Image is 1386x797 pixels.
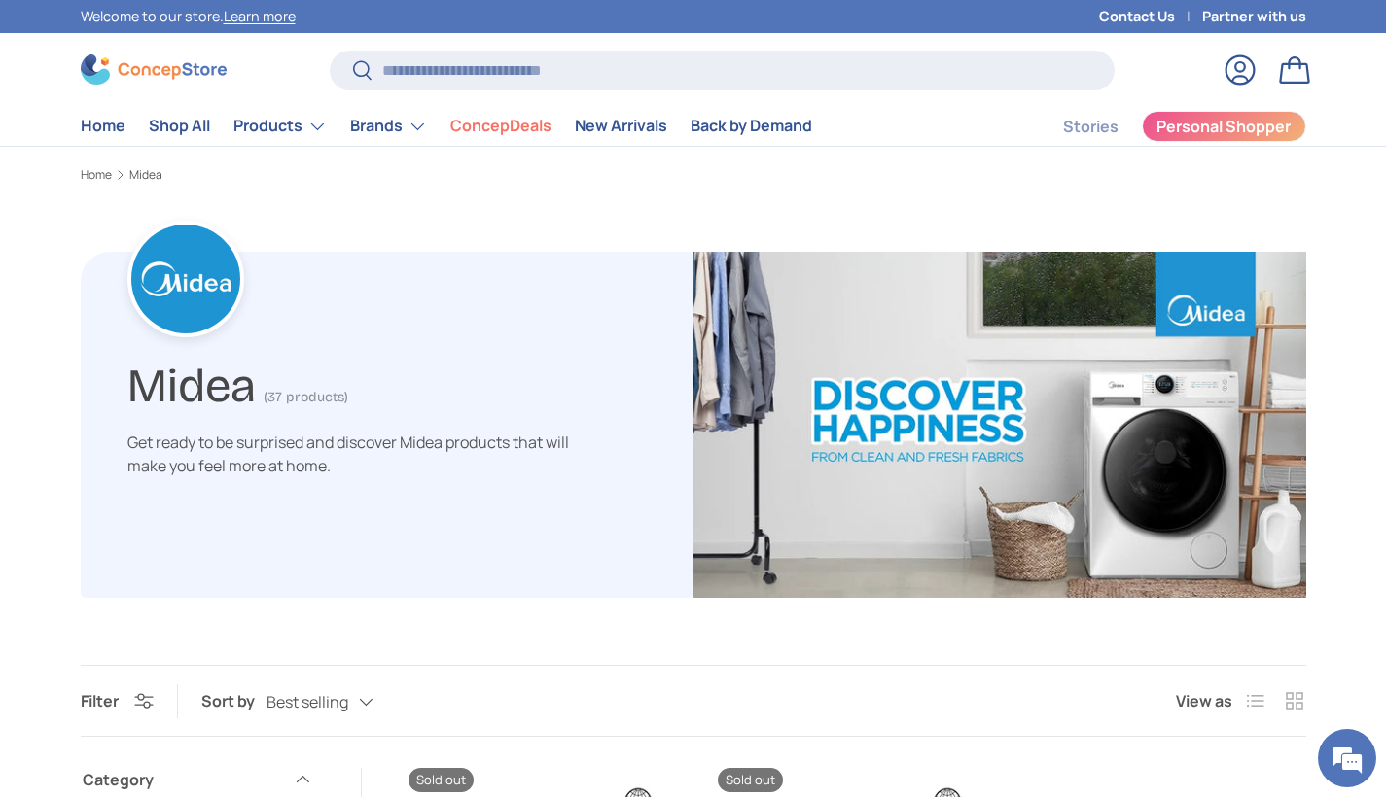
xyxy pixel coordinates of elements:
[693,252,1306,598] img: Midea
[350,107,427,146] a: Brands
[409,768,474,792] span: Sold out
[1063,108,1119,146] a: Stories
[264,389,348,405] span: (37 products)
[81,169,112,181] a: Home
[81,166,1306,184] nav: Breadcrumbs
[233,107,327,146] a: Products
[81,690,154,711] button: Filter
[127,432,569,476] span: Get ready to be surprised and discover Midea products that will make you feel more at home.
[81,690,119,711] span: Filter
[222,107,338,146] summary: Products
[1156,119,1291,134] span: Personal Shopper
[127,350,256,414] h1: Midea
[338,107,439,146] summary: Brands
[718,768,783,792] span: Sold out
[1202,6,1306,27] a: Partner with us
[267,685,412,719] button: Best selling
[81,107,812,146] nav: Primary
[691,107,812,145] a: Back by Demand
[224,7,296,25] a: Learn more
[1176,689,1232,712] span: View as
[149,107,210,145] a: Shop All
[1142,111,1306,142] a: Personal Shopper
[129,169,162,181] a: Midea
[83,768,281,791] span: Category
[81,107,125,145] a: Home
[81,54,227,85] img: ConcepStore
[201,689,267,712] label: Sort by
[450,107,551,145] a: ConcepDeals
[267,693,348,711] span: Best selling
[1099,6,1202,27] a: Contact Us
[1016,107,1306,146] nav: Secondary
[81,6,296,27] p: Welcome to our store.
[575,107,667,145] a: New Arrivals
